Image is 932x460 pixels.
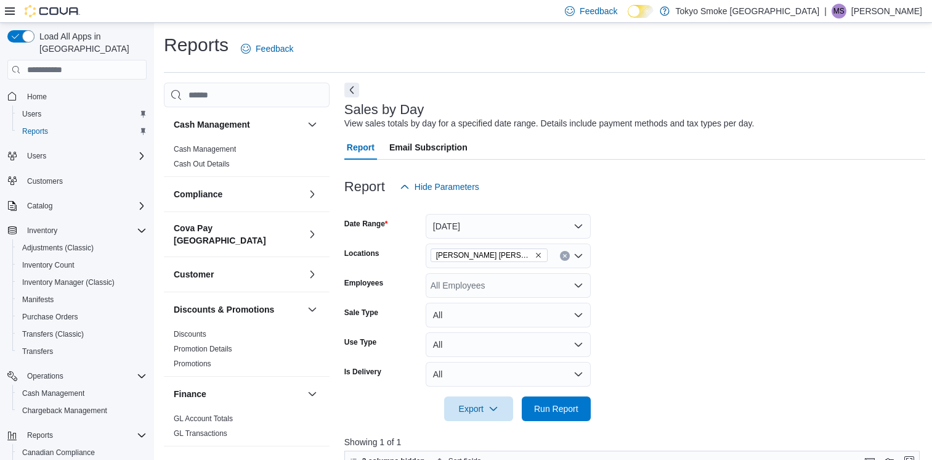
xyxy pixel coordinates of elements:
[426,362,591,387] button: All
[344,278,383,288] label: Employees
[22,174,68,189] a: Customers
[22,88,147,104] span: Home
[17,386,89,401] a: Cash Management
[17,403,147,418] span: Chargeback Management
[174,268,302,281] button: Customer
[344,179,385,194] h3: Report
[174,330,206,339] a: Discounts
[431,248,548,262] span: Melville Prince William
[535,252,542,259] button: Remove Melville Prince William from selection in this group
[17,107,46,121] a: Users
[174,222,302,247] button: Cova Pay [GEOGRAPHIC_DATA]
[34,30,147,55] span: Load All Apps in [GEOGRAPHIC_DATA]
[17,107,147,121] span: Users
[22,388,84,398] span: Cash Management
[174,118,302,131] button: Cash Management
[573,281,583,290] button: Open list of options
[344,117,755,130] div: View sales totals by day for a specified date range. Details include payment methods and tax type...
[344,308,378,318] label: Sale Type
[17,445,100,460] a: Canadian Compliance
[344,248,379,258] label: Locations
[22,173,147,189] span: Customers
[174,414,233,423] a: GL Account Totals
[17,275,120,290] a: Inventory Manager (Classic)
[22,312,78,322] span: Purchase Orders
[17,310,83,324] a: Purchase Orders
[305,227,320,242] button: Cova Pay [GEOGRAPHIC_DATA]
[12,308,152,326] button: Purchase Orders
[22,347,53,356] span: Transfers
[12,257,152,274] button: Inventory Count
[236,36,298,61] a: Feedback
[12,105,152,123] button: Users
[22,126,48,136] span: Reports
[27,176,63,186] span: Customers
[27,92,47,102] span: Home
[174,145,236,154] a: Cash Management
[12,291,152,308] button: Manifests
[628,5,654,18] input: Dark Mode
[164,411,330,446] div: Finance
[17,124,53,139] a: Reports
[27,226,57,236] span: Inventory
[676,4,820,18] p: Tokyo Smoke [GEOGRAPHIC_DATA]
[174,414,233,424] span: GL Account Totals
[174,188,222,200] h3: Compliance
[22,369,147,384] span: Operations
[17,292,147,307] span: Manifests
[444,396,513,421] button: Export
[22,89,52,104] a: Home
[22,149,51,163] button: Users
[17,275,147,290] span: Inventory Manager (Classic)
[344,436,926,448] p: Showing 1 of 1
[22,369,68,384] button: Operations
[174,303,274,316] h3: Discounts & Promotions
[833,4,845,18] span: MS
[12,326,152,343] button: Transfers (Classic)
[174,359,211,369] span: Promotions
[256,43,293,55] span: Feedback
[305,302,320,317] button: Discounts & Promotions
[22,223,62,238] button: Inventory
[2,368,152,385] button: Operations
[305,387,320,401] button: Finance
[452,396,506,421] span: Export
[851,4,922,18] p: [PERSON_NAME]
[17,403,112,418] a: Chargeback Management
[17,258,79,273] a: Inventory Count
[27,371,63,381] span: Operations
[344,83,359,97] button: Next
[426,303,591,327] button: All
[174,159,230,169] span: Cash Out Details
[344,219,388,229] label: Date Range
[2,87,152,105] button: Home
[22,277,115,287] span: Inventory Manager (Classic)
[344,102,424,117] h3: Sales by Day
[12,402,152,419] button: Chargeback Management
[22,260,75,270] span: Inventory Count
[164,142,330,176] div: Cash Management
[22,243,94,253] span: Adjustments (Classic)
[27,430,53,440] span: Reports
[12,385,152,402] button: Cash Management
[17,327,147,342] span: Transfers (Classic)
[534,403,578,415] span: Run Report
[426,214,591,239] button: [DATE]
[174,329,206,339] span: Discounts
[344,337,376,347] label: Use Type
[12,343,152,360] button: Transfers
[580,5,617,17] span: Feedback
[395,175,484,199] button: Hide Parameters
[305,117,320,132] button: Cash Management
[17,445,147,460] span: Canadian Compliance
[22,428,147,443] span: Reports
[174,160,230,168] a: Cash Out Details
[22,295,54,305] span: Manifests
[27,151,46,161] span: Users
[305,267,320,282] button: Customer
[174,388,302,400] button: Finance
[2,222,152,239] button: Inventory
[174,344,232,354] span: Promotion Details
